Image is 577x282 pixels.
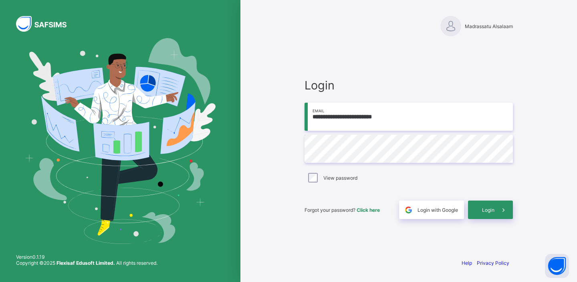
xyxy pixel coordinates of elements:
span: Login with Google [418,207,458,213]
button: Open asap [545,254,569,278]
span: Madrassatu Alsalaam [465,23,513,29]
span: Login [482,207,494,213]
a: Click here [357,207,380,213]
a: Privacy Policy [477,260,509,266]
span: Version 0.1.19 [16,254,157,260]
label: View password [323,175,357,181]
img: Hero Image [25,38,216,243]
span: Copyright © 2025 All rights reserved. [16,260,157,266]
img: google.396cfc9801f0270233282035f929180a.svg [404,205,413,215]
a: Help [462,260,472,266]
strong: Flexisaf Edusoft Limited. [56,260,115,266]
span: Forgot your password? [305,207,380,213]
span: Login [305,78,513,92]
img: SAFSIMS Logo [16,16,76,32]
